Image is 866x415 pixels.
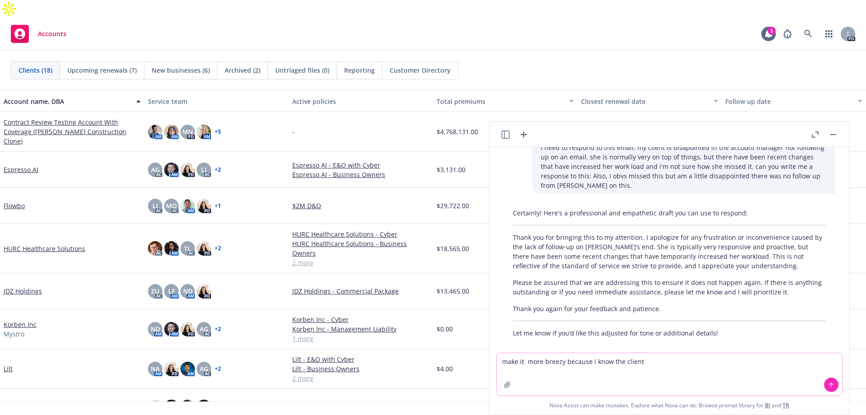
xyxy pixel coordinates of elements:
span: $0.00 [437,324,453,334]
span: MN [182,127,193,136]
img: photo [164,322,179,336]
img: photo [164,241,179,256]
a: TR [783,401,789,409]
span: Untriaged files (0) [275,65,329,75]
div: Service team [148,97,285,106]
span: AG [200,324,208,334]
span: Upcoming renewals (7) [67,65,137,75]
span: $13,465.00 [437,286,469,296]
a: + 2 [215,246,221,251]
a: Korben Inc - Cyber [292,315,429,324]
a: 2 more [292,258,429,267]
a: Switch app [820,25,838,43]
a: + 2 [215,326,221,332]
a: Search [799,25,817,43]
a: 2 more [292,373,429,383]
span: $3,131.00 [437,165,465,174]
button: Closest renewal date [577,90,722,112]
textarea: make it more breezy because i know the clie [497,353,842,396]
button: Total premiums [433,90,577,112]
p: Thank you for bringing this to my attention. I apologize for any frustration or inconvenience cau... [513,233,826,270]
div: Account name, DBA [4,97,131,106]
a: HURC Healthcare Solutions - Business Owners [292,239,429,258]
img: photo [180,199,195,213]
span: NA [151,364,160,373]
a: + 5 [215,129,221,135]
a: 1 more [292,334,429,343]
img: photo [164,400,179,414]
a: Espresso AI [4,165,38,174]
span: - [292,127,295,136]
img: photo [197,241,211,256]
img: photo [197,284,211,298]
span: $4,768,131.00 [437,127,478,136]
span: Customer Directory [390,65,451,75]
a: HURC Healthcare Solutions - Cyber [292,229,429,239]
span: TL [184,244,191,253]
span: $18,565.00 [437,244,469,253]
span: $4.00 [437,364,453,373]
a: + 1 [215,203,221,209]
span: Nova Assist can make mistakes. Explore what Nova can do: Browse prompt library for and [493,396,846,415]
img: photo [197,125,211,139]
a: $2M D&O [292,201,429,210]
div: 1 [768,27,776,35]
img: photo [180,322,195,336]
img: photo [180,163,195,177]
p: Please be assured that we are addressing this to ensure it does not happen again. If there is any... [513,278,826,297]
span: ND [151,324,160,334]
span: $29,722.00 [437,201,469,210]
button: Active policies [289,90,433,112]
span: LI [201,165,207,174]
p: Let me know if you’d like this adjusted for tone or additional details! [513,328,826,338]
a: Report a Bug [778,25,797,43]
p: Thank you again for your feedback and patience. [513,304,826,313]
p: Certainly! Here's a professional and empathetic draft you can use to respond: [513,208,826,218]
div: Total premiums [437,97,564,106]
a: HURC Healthcare Solutions [4,244,85,253]
span: Mystro [4,329,24,339]
img: photo [148,400,162,414]
a: Contract Review Testing Account With Coverage ([PERSON_NAME] Construction Clone) [4,117,141,146]
a: Flowbo [4,201,25,210]
span: Accounts [38,30,66,37]
button: Service team [144,90,289,112]
span: LF [168,286,175,296]
span: Clients (18) [18,65,52,75]
a: Korben Inc [4,320,37,329]
a: BI [765,401,770,409]
span: Reporting [344,65,375,75]
img: photo [164,125,179,139]
span: Archived (2) [225,65,260,75]
a: + 2 [215,167,221,173]
a: Lilt - E&O with Cyber [292,354,429,364]
img: photo [148,125,162,139]
div: Active policies [292,97,429,106]
span: ZU [151,286,159,296]
span: AG [200,364,208,373]
span: AG [151,165,160,174]
a: JDZ Holdings - Commercial Package [292,286,429,296]
img: photo [148,241,162,256]
img: photo [197,199,211,213]
a: Accounts [7,21,70,47]
a: + 2 [215,366,221,372]
span: ND [183,286,193,296]
img: photo [197,400,211,414]
span: New businesses (6) [152,65,210,75]
div: Follow up date [725,97,852,106]
p: i need to respond to this email. my client is disapointed in the account manager not following up... [541,143,826,190]
img: photo [164,163,179,177]
span: MQ [166,201,177,210]
img: photo [164,362,179,376]
a: Lilt [4,364,13,373]
img: photo [180,362,195,376]
img: photo [180,400,195,414]
button: Follow up date [722,90,866,112]
div: Closest renewal date [581,97,708,106]
span: LI [152,201,158,210]
a: Espresso AI - Business Owners [292,170,429,179]
a: Espresso AI - E&O with Cyber [292,160,429,170]
a: Lilt - Business Owners [292,364,429,373]
a: Korben Inc - Management Liability [292,324,429,334]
